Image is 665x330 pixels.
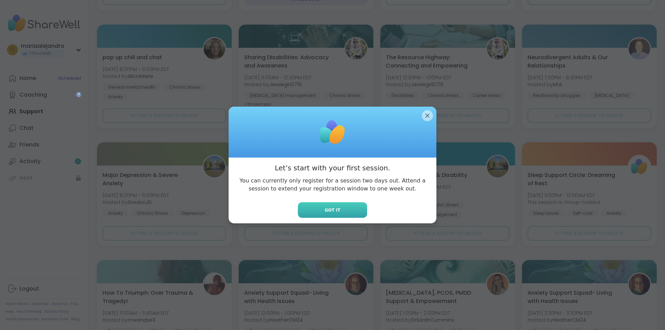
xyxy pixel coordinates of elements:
h3: Let’s start with your first session. [275,163,390,173]
span: Got it [325,207,340,213]
button: Got it [298,202,367,218]
iframe: Spotlight [76,92,81,97]
p: You can currently only register for a session two days out. Attend a session to extend your regis... [234,177,431,193]
img: ShareWell Logomark [315,115,350,150]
